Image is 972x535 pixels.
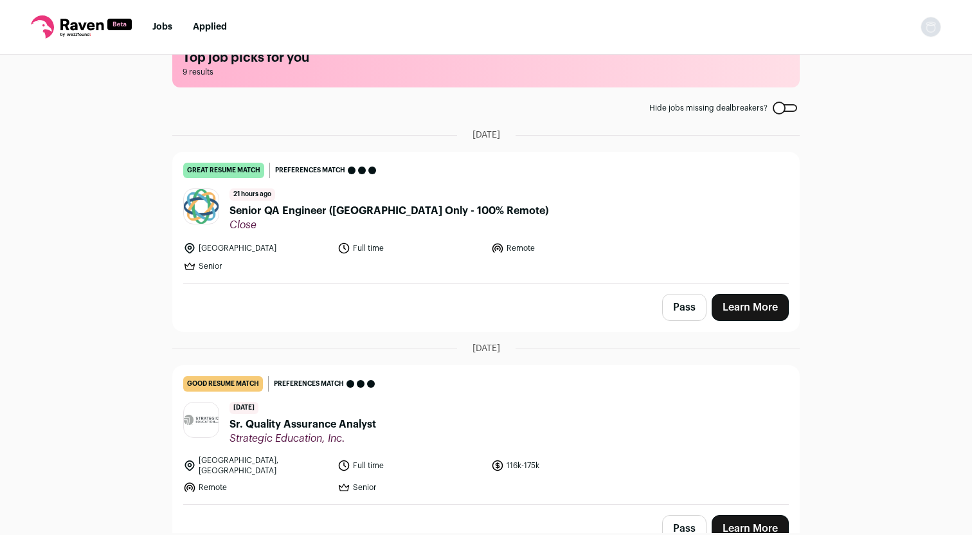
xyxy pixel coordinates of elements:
[183,67,789,77] span: 9 results
[183,376,263,392] div: good resume match
[152,23,172,32] a: Jobs
[230,402,258,414] span: [DATE]
[183,49,789,67] h1: Top job picks for you
[337,455,484,476] li: Full time
[173,152,799,283] a: great resume match Preferences match 21 hours ago Senior QA Engineer ([GEOGRAPHIC_DATA] Only - 10...
[921,17,941,37] button: Open dropdown
[337,242,484,255] li: Full time
[712,294,789,321] a: Learn More
[183,260,330,273] li: Senior
[274,377,344,390] span: Preferences match
[473,342,500,355] span: [DATE]
[230,417,376,432] span: Sr. Quality Assurance Analyst
[649,103,768,113] span: Hide jobs missing dealbreakers?
[183,455,330,476] li: [GEOGRAPHIC_DATA], [GEOGRAPHIC_DATA]
[662,294,706,321] button: Pass
[193,23,227,32] a: Applied
[183,163,264,178] div: great resume match
[491,242,638,255] li: Remote
[921,17,941,37] img: nopic.png
[230,219,548,231] span: Close
[183,481,330,494] li: Remote
[230,203,548,219] span: Senior QA Engineer ([GEOGRAPHIC_DATA] Only - 100% Remote)
[184,189,219,224] img: a2414726cb8ad4da2b698a12e8b73ff02d6442907af0676a52c70779ceb19c6b.png
[491,455,638,476] li: 116k-175k
[173,366,799,504] a: good resume match Preferences match [DATE] Sr. Quality Assurance Analyst Strategic Education, Inc...
[230,188,275,201] span: 21 hours ago
[473,129,500,141] span: [DATE]
[184,415,219,424] img: 6ca7e88474bb4408526e76e85d31b03a8ad867d2f9d29ba2c2c6ac4a19286f01
[230,432,376,445] span: Strategic Education, Inc.
[275,164,345,177] span: Preferences match
[337,481,484,494] li: Senior
[183,242,330,255] li: [GEOGRAPHIC_DATA]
